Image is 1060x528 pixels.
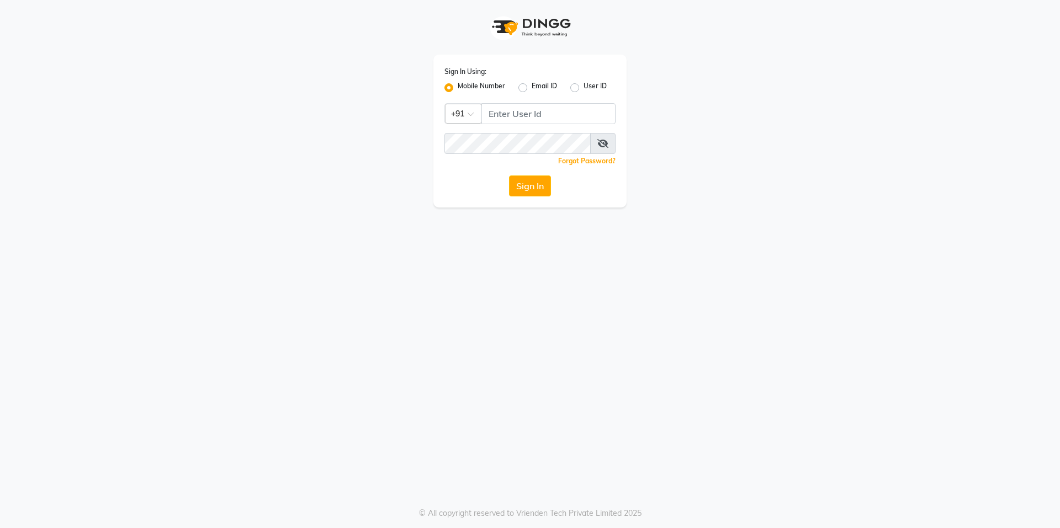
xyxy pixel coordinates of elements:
[486,11,574,44] img: logo1.svg
[584,81,607,94] label: User ID
[509,175,551,196] button: Sign In
[444,67,486,77] label: Sign In Using:
[444,133,591,154] input: Username
[458,81,505,94] label: Mobile Number
[532,81,557,94] label: Email ID
[558,157,616,165] a: Forgot Password?
[481,103,616,124] input: Username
